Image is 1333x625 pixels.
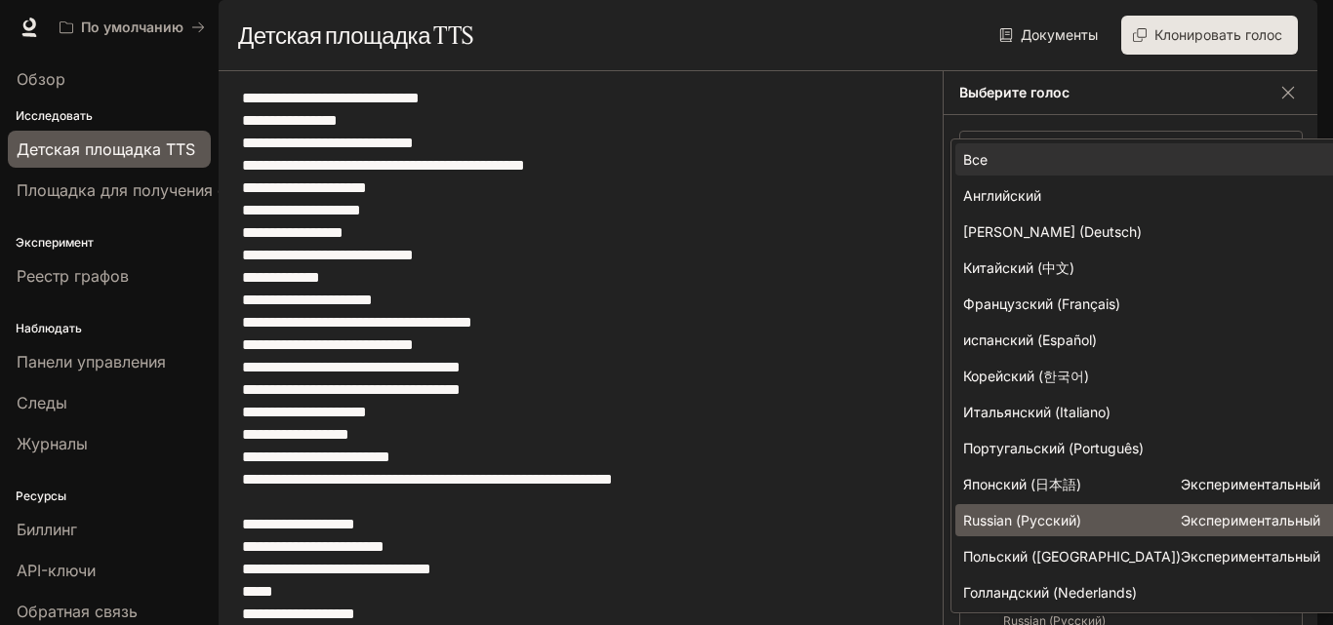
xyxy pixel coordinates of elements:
font: Китайский (中文) [963,259,1074,276]
font: Итальянский (Italiano) [963,404,1111,420]
font: Все [963,151,988,168]
font: Французский (Français) [963,295,1120,312]
font: Голландский (Nederlands) [963,584,1137,601]
font: [PERSON_NAME] (Deutsch) [963,223,1142,240]
font: Экспериментальный [1181,476,1320,492]
font: испанский (Español) [963,332,1097,348]
font: Португальский (Português) [963,440,1144,456]
font: Польский ([GEOGRAPHIC_DATA]) [963,548,1181,565]
font: Корейский (한국어) [963,368,1089,384]
font: Экспериментальный [1181,512,1320,528]
font: Английский [963,187,1041,204]
font: Экспериментальный [1181,548,1320,565]
font: Японский (日本語) [963,476,1081,492]
font: Russian (Русский) [963,512,1081,528]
